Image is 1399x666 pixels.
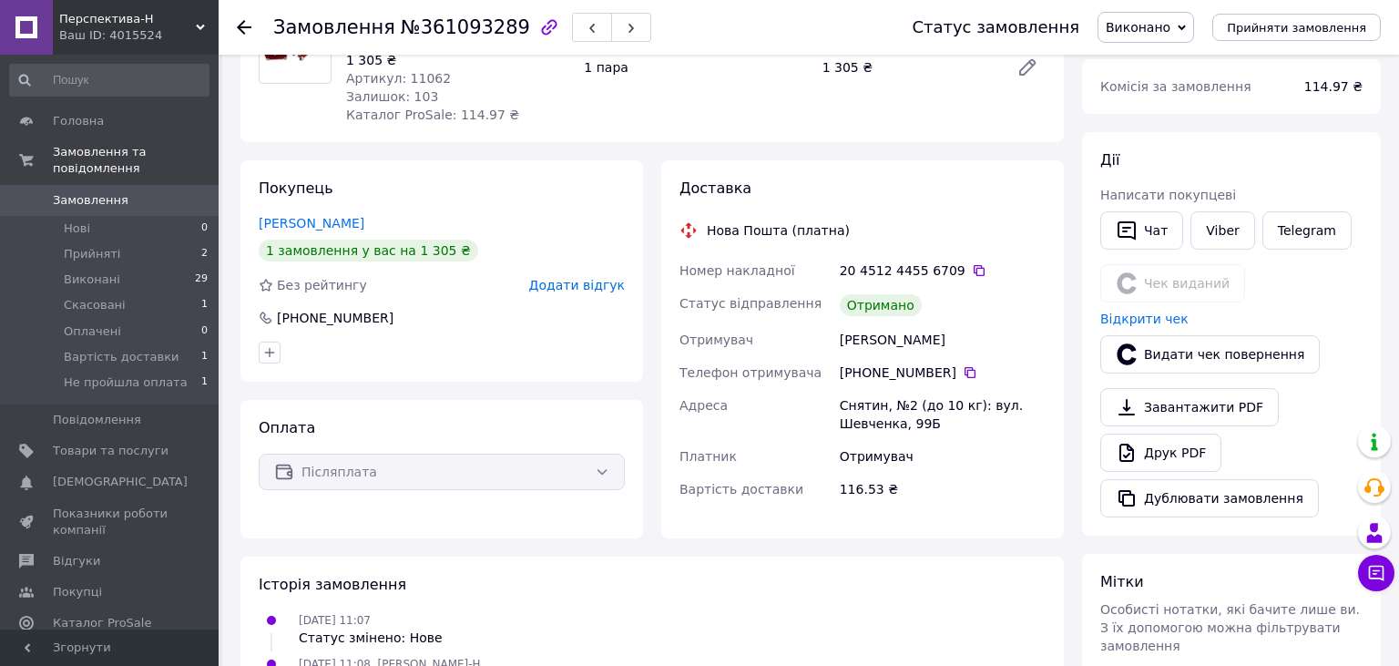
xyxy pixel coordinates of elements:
[53,615,151,631] span: Каталог ProSale
[1100,573,1144,590] span: Мітки
[346,89,438,104] span: Залишок: 103
[1358,555,1394,591] button: Чат з покупцем
[679,398,728,413] span: Адреса
[53,474,188,490] span: [DEMOGRAPHIC_DATA]
[64,220,90,237] span: Нові
[1100,434,1221,472] a: Друк PDF
[1100,479,1319,517] button: Дублювати замовлення
[201,246,208,262] span: 2
[679,365,822,380] span: Телефон отримувача
[59,11,196,27] span: Перспектива-Н
[1100,388,1279,426] a: Завантажити PDF
[259,179,333,197] span: Покупець
[53,443,168,459] span: Товари та послуги
[1212,14,1381,41] button: Прийняти замовлення
[201,349,208,365] span: 1
[346,51,569,69] div: 1 305 ₴
[912,18,1079,36] div: Статус замовлення
[679,482,803,497] span: Вартість доставки
[53,553,100,569] span: Відгуки
[840,364,1046,382] div: [PHONE_NUMBER]
[277,278,367,292] span: Без рейтингу
[299,614,371,627] span: [DATE] 11:07
[64,374,188,391] span: Не пройшла оплата
[679,333,753,347] span: Отримувач
[840,294,922,316] div: Отримано
[299,629,443,647] div: Статус змінено: Нове
[275,309,395,327] div: [PHONE_NUMBER]
[836,389,1049,440] div: Снятин, №2 (до 10 кг): вул. Шевченка, 99Б
[201,323,208,340] span: 0
[1304,79,1363,94] span: 114.97 ₴
[64,272,120,288] span: Виконані
[1100,188,1236,202] span: Написати покупцеві
[577,55,814,80] div: 1 пара
[64,323,121,340] span: Оплачені
[64,246,120,262] span: Прийняті
[259,240,478,261] div: 1 замовлення у вас на 1 305 ₴
[529,278,625,292] span: Додати відгук
[259,576,406,593] span: Історія замовлення
[679,263,795,278] span: Номер накладної
[401,16,530,38] span: №361093289
[1106,20,1170,35] span: Виконано
[53,412,141,428] span: Повідомлення
[201,297,208,313] span: 1
[1227,21,1366,35] span: Прийняти замовлення
[1100,602,1360,653] span: Особисті нотатки, які бачите лише ви. З їх допомогою можна фільтрувати замовлення
[64,297,126,313] span: Скасовані
[201,374,208,391] span: 1
[64,349,179,365] span: Вартість доставки
[237,18,251,36] div: Повернутися назад
[840,261,1046,280] div: 20 4512 4455 6709
[273,16,395,38] span: Замовлення
[1100,79,1251,94] span: Комісія за замовлення
[259,419,315,436] span: Оплата
[346,108,519,122] span: Каталог ProSale: 114.97 ₴
[1100,211,1183,250] button: Чат
[53,113,104,129] span: Головна
[836,440,1049,473] div: Отримувач
[59,27,219,44] div: Ваш ID: 4015524
[53,192,128,209] span: Замовлення
[53,506,168,538] span: Показники роботи компанії
[53,584,102,600] span: Покупці
[201,220,208,237] span: 0
[1100,335,1320,374] button: Видати чек повернення
[53,144,219,177] span: Замовлення та повідомлення
[702,221,854,240] div: Нова Пошта (платна)
[195,272,208,288] span: 29
[679,179,751,197] span: Доставка
[836,323,1049,356] div: [PERSON_NAME]
[259,216,364,231] a: [PERSON_NAME]
[679,296,822,311] span: Статус відправлення
[815,55,1002,80] div: 1 305 ₴
[679,449,737,464] span: Платник
[1190,211,1254,250] a: Viber
[1009,49,1046,86] a: Редагувати
[1100,151,1119,169] span: Дії
[1100,312,1189,326] a: Відкрити чек
[346,71,451,86] span: Артикул: 11062
[836,473,1049,506] div: 116.53 ₴
[9,64,209,97] input: Пошук
[1262,211,1352,250] a: Telegram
